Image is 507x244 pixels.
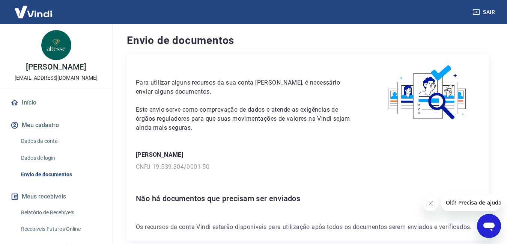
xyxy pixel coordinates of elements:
[127,33,489,48] h4: Envio de documentos
[477,214,501,238] iframe: Botão para abrir a janela de mensagens
[136,78,357,96] p: Para utilizar alguns recursos da sua conta [PERSON_NAME], é necessário enviar alguns documentos.
[18,150,103,166] a: Dados de login
[18,167,103,182] a: Envio de documentos
[423,196,438,211] iframe: Fechar mensagem
[136,162,480,171] p: CNPJ 19.539.304/0001-50
[375,63,480,122] img: waiting_documents.41d9841a9773e5fdf392cede4d13b617.svg
[26,63,86,71] p: [PERSON_NAME]
[9,94,103,111] a: Início
[9,117,103,133] button: Meu cadastro
[5,5,63,11] span: Olá! Precisa de ajuda?
[18,221,103,237] a: Recebíveis Futuros Online
[136,223,480,232] p: Os recursos da conta Vindi estarão disponíveis para utilização após todos os documentos serem env...
[9,0,58,23] img: Vindi
[136,105,357,132] p: Este envio serve como comprovação de dados e atende as exigências de órgãos reguladores para que ...
[18,133,103,149] a: Dados da conta
[15,74,98,82] p: [EMAIL_ADDRESS][DOMAIN_NAME]
[9,188,103,205] button: Meus recebíveis
[136,192,480,205] h6: Não há documentos que precisam ser enviados
[136,150,480,159] p: [PERSON_NAME]
[471,5,498,19] button: Sair
[18,205,103,220] a: Relatório de Recebíveis
[41,30,71,60] img: 03231c2c-2b58-44af-b492-004330f7d186.jpeg
[441,194,501,211] iframe: Mensagem da empresa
